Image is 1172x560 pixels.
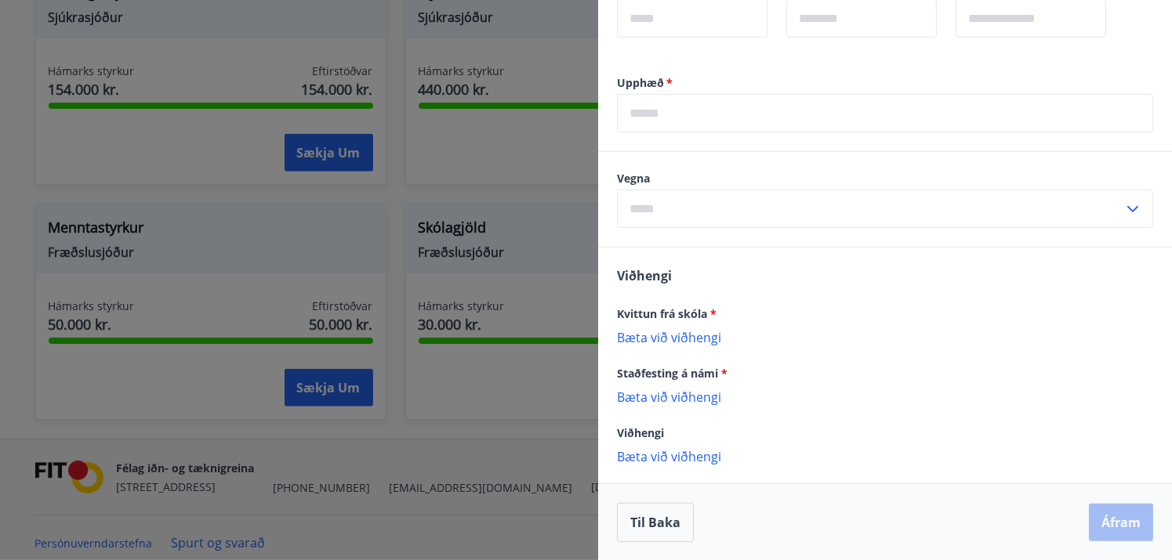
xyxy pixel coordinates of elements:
[617,267,672,284] span: Viðhengi
[617,94,1153,132] div: Upphæð
[617,503,694,542] button: Til baka
[617,425,664,440] span: Viðhengi
[617,306,717,321] span: Kvittun frá skóla
[617,329,1153,345] p: Bæta við viðhengi
[617,171,1153,186] label: Vegna
[617,388,1153,404] p: Bæta við viðhengi
[617,366,728,381] span: Staðfesting á námi
[617,448,1153,464] p: Bæta við viðhengi
[617,75,1153,91] label: Upphæð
